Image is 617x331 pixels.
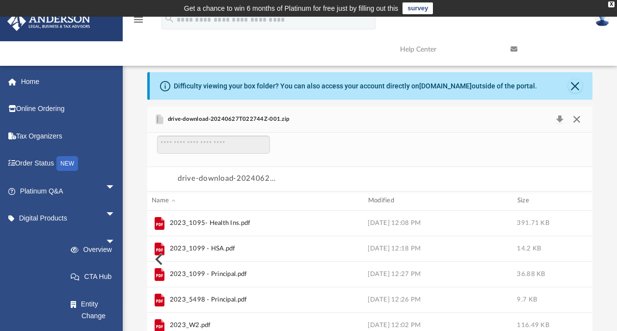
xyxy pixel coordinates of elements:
[133,14,144,26] i: menu
[7,72,107,91] a: Home
[133,19,144,26] a: menu
[174,81,537,91] div: Difficulty viewing your box folder? You can also access your account directly on outside of the p...
[152,241,353,256] span: 2023_1099 - HSA.pdf
[170,295,247,305] span: 2023_5498 - Principal.pdf
[152,196,353,205] div: Name
[178,172,276,185] button: drive-download-20240627T022744Z-001.zip
[4,12,93,31] img: Anderson Advisors Platinum Portal
[368,321,503,330] div: [DATE] 12:02 PM
[106,177,125,197] span: arrow_drop_down
[106,205,125,225] span: arrow_drop_down
[368,196,394,205] span: Modified
[568,79,582,93] button: Close
[61,267,130,287] a: CTA Hub
[608,1,615,7] div: close
[165,115,289,124] span: drive-download-20240627T022744Z-001.zip
[152,215,353,231] span: 2023_1095- Health Ins.pdf
[164,13,175,24] i: search
[402,2,433,14] a: survey
[7,209,107,228] a: Digital Productsarrow_drop_down
[184,2,399,14] div: Get a chance to win 6 months of Platinum for free just by filling out this
[170,244,236,254] span: 2023_1099 - HSA.pdf
[61,240,130,259] a: Overview
[7,181,107,201] a: Platinum Q&Aarrow_drop_down
[517,245,585,253] div: 14.2 KB
[568,112,586,126] button: Close
[152,196,178,205] span: Name
[368,197,394,204] span: Modified
[152,292,353,307] span: 2023_5498 - Principal.pdf
[368,270,503,279] div: [DATE] 12:27 PM
[393,30,476,69] a: Help Center
[517,197,529,204] span: Size
[157,136,269,154] input: Search
[170,321,211,331] span: 2023_W2.pdf
[517,196,585,205] div: Size
[152,266,353,282] span: 2023_1099 - Principal.pdf
[419,82,472,90] a: [DOMAIN_NAME]
[7,154,107,174] a: Order StatusNEW
[7,126,107,146] a: Tax Organizers
[368,196,503,205] div: Modified
[595,12,610,27] img: User Pic
[368,296,503,304] div: [DATE] 12:26 PM
[517,219,585,228] div: 391.71 KB
[517,270,585,279] div: 36.88 KB
[7,99,107,119] a: Online Ordering
[551,112,568,126] button: Download
[517,196,529,205] span: Size
[170,219,251,228] span: 2023_1095- Health Ins.pdf
[368,245,503,253] div: [DATE] 12:18 PM
[56,156,78,171] div: NEW
[147,246,169,273] button: Previous File
[157,172,276,185] nav: Breadcrumb
[368,219,503,228] div: [DATE] 12:08 PM
[106,232,125,252] span: arrow_drop_down
[170,270,247,279] span: 2023_1099 - Principal.pdf
[517,321,585,330] div: 116.49 KB
[152,197,169,204] span: Name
